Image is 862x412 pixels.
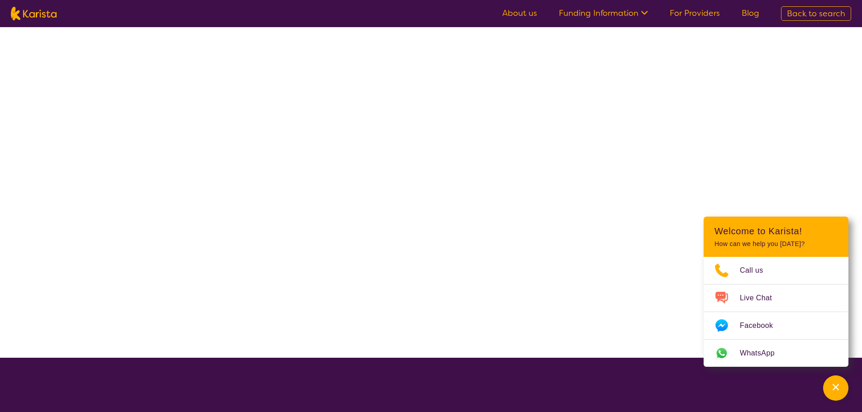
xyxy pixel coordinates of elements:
[740,346,786,360] span: WhatsApp
[714,226,838,237] h2: Welcome to Karista!
[559,8,648,19] a: Funding Information
[704,257,848,367] ul: Choose channel
[781,6,851,21] a: Back to search
[704,340,848,367] a: Web link opens in a new tab.
[704,217,848,367] div: Channel Menu
[11,7,57,20] img: Karista logo
[740,319,784,332] span: Facebook
[670,8,720,19] a: For Providers
[823,375,848,401] button: Channel Menu
[714,240,838,248] p: How can we help you [DATE]?
[740,291,783,305] span: Live Chat
[787,8,845,19] span: Back to search
[740,264,774,277] span: Call us
[502,8,537,19] a: About us
[742,8,759,19] a: Blog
